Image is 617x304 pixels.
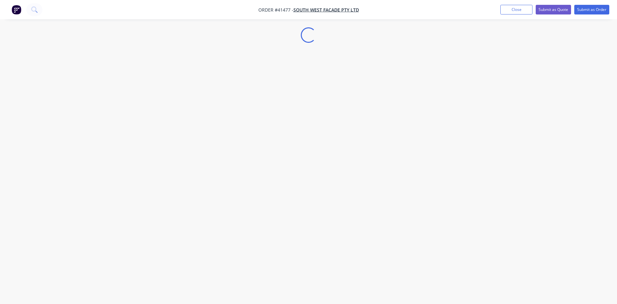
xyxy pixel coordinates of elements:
span: Order #41477 - [258,7,293,13]
a: South West Facade Pty Ltd [293,7,359,13]
button: Submit as Quote [536,5,571,14]
img: Factory [12,5,21,14]
button: Close [500,5,532,14]
button: Submit as Order [574,5,609,14]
